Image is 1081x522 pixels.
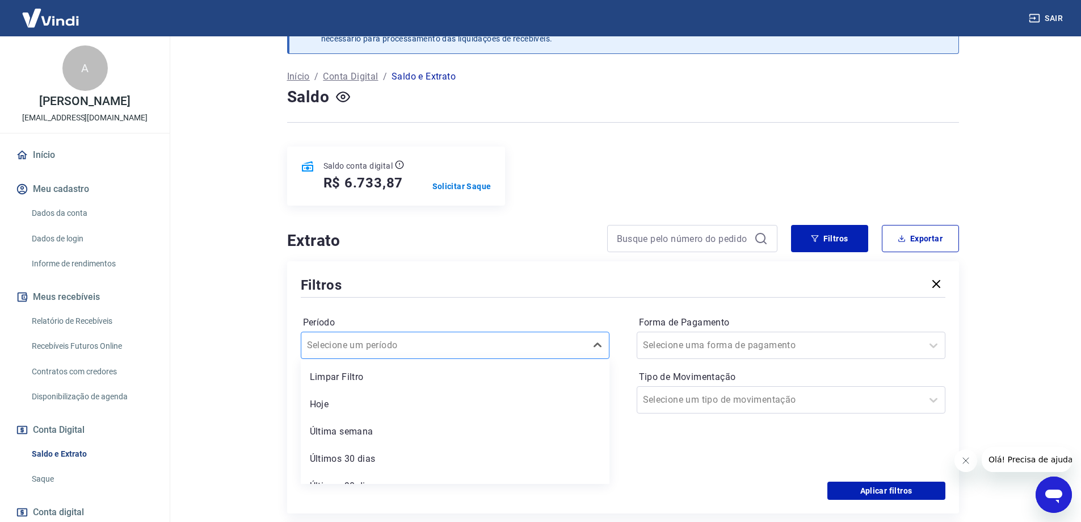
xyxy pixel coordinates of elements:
[33,504,84,520] span: Conta digital
[14,1,87,35] img: Vindi
[301,393,609,416] div: Hoje
[287,70,310,83] a: Início
[14,285,156,310] button: Meus recebíveis
[982,447,1072,472] iframe: Mensagem da empresa
[323,160,393,172] p: Saldo conta digital
[323,174,403,192] h5: R$ 6.733,87
[27,442,156,466] a: Saldo e Extrato
[287,86,330,108] h4: Saldo
[1027,8,1067,29] button: Sair
[301,276,343,294] h5: Filtros
[639,316,943,329] label: Forma de Pagamento
[303,316,607,329] label: Período
[314,70,318,83] p: /
[14,417,156,442] button: Conta Digital
[14,143,156,168] a: Início
[22,112,148,124] p: [EMAIL_ADDRESS][DOMAIN_NAME]
[27,252,156,275] a: Informe de rendimentos
[14,177,156,202] button: Meu cadastro
[27,385,156,408] a: Disponibilização de agenda
[27,310,156,333] a: Relatório de Recebíveis
[639,370,943,384] label: Tipo de Movimentação
[301,448,609,470] div: Últimos 30 dias
[1036,477,1072,513] iframe: Botão para abrir a janela de mensagens
[27,227,156,250] a: Dados de login
[27,467,156,491] a: Saque
[27,360,156,383] a: Contratos com credores
[301,420,609,443] div: Última semana
[392,70,456,83] p: Saldo e Extrato
[383,70,387,83] p: /
[62,45,108,91] div: A
[27,335,156,358] a: Recebíveis Futuros Online
[432,181,491,192] a: Solicitar Saque
[617,230,750,247] input: Busque pelo número do pedido
[323,70,378,83] a: Conta Digital
[7,8,95,17] span: Olá! Precisa de ajuda?
[827,482,945,500] button: Aplicar filtros
[954,449,977,472] iframe: Fechar mensagem
[301,366,609,389] div: Limpar Filtro
[301,475,609,498] div: Últimos 90 dias
[39,95,130,107] p: [PERSON_NAME]
[791,225,868,252] button: Filtros
[27,202,156,225] a: Dados da conta
[882,225,959,252] button: Exportar
[287,229,594,252] h4: Extrato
